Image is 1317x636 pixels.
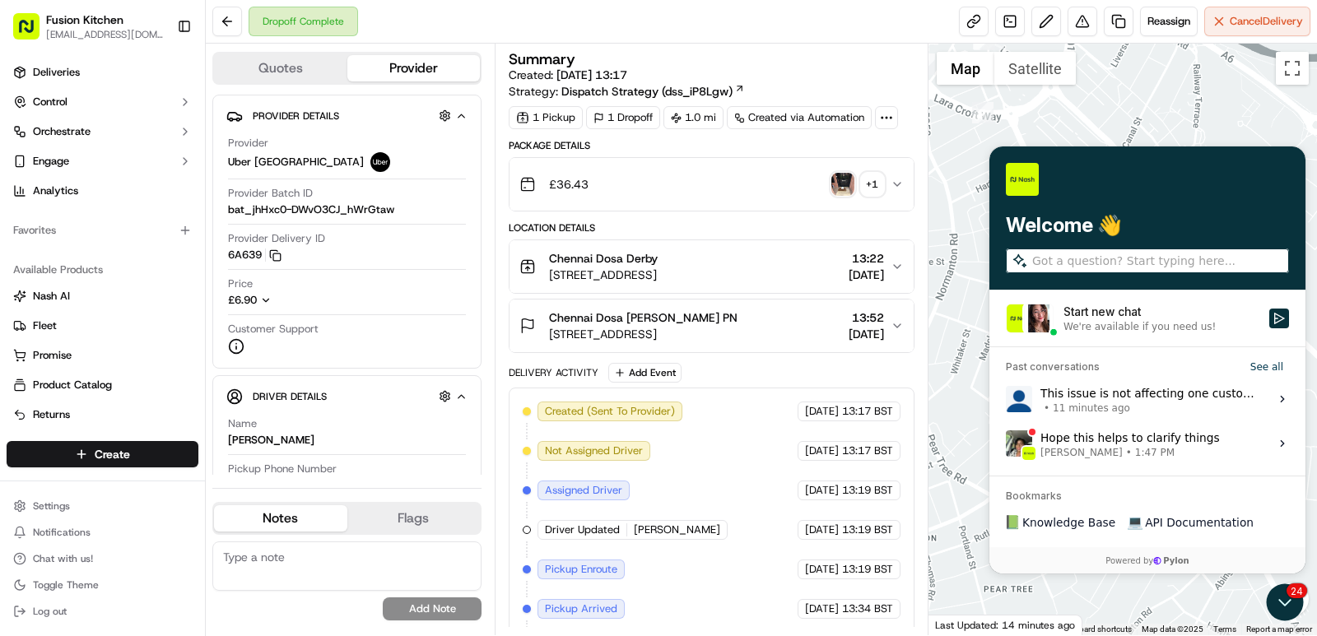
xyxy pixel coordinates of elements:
span: Name [228,416,257,431]
span: Provider Batch ID [228,186,313,201]
button: CancelDelivery [1204,7,1310,36]
button: Log out [7,600,198,623]
div: Location Details [509,221,914,234]
iframe: Customer support window [989,146,1305,573]
span: Chat with us! [33,552,93,565]
span: Fleet [33,318,57,333]
span: 13:19 BST [842,522,893,537]
button: Add Event [608,363,682,383]
a: Promise [13,348,192,363]
a: Fleet [13,318,192,333]
button: Chennai Dosa [PERSON_NAME] PN[STREET_ADDRESS]13:52[DATE] [510,299,914,352]
a: Terms (opens in new tab) [1213,624,1236,634]
span: Promise [33,348,72,363]
button: Notes [214,505,347,532]
span: [DATE] [805,404,839,419]
span: Created: [509,67,627,83]
button: Create [7,441,198,467]
span: [DATE] [805,483,839,498]
span: Chennai Dosa Derby [549,250,658,267]
span: [EMAIL_ADDRESS][DOMAIN_NAME] [46,28,164,41]
span: Uber [GEOGRAPHIC_DATA] [228,155,364,169]
div: 2 [974,29,995,50]
span: Cancel Delivery [1230,14,1303,29]
button: Returns [7,402,198,428]
a: Product Catalog [13,378,192,392]
button: Reassign [1140,7,1198,36]
span: Provider [228,136,268,151]
button: Promise [7,342,198,369]
button: 6A639 [228,248,282,262]
span: [DATE] [805,562,839,577]
h3: Summary [509,52,575,67]
span: Price [228,276,253,291]
span: Dispatch Strategy (dss_iP8Lgw) [561,83,733,100]
span: 13:22 [849,250,884,267]
button: Fleet [7,313,198,339]
div: Delivery Activity [509,366,598,379]
span: Driver Updated [545,522,620,537]
span: Provider Delivery ID [228,231,325,246]
span: Provider Details [253,109,339,123]
a: Report a map error [1246,624,1312,634]
span: bat_jhHxc0-DWvO3CJ_hWrGtaw [228,202,394,217]
button: £6.90 [228,293,373,308]
button: Control [7,89,198,115]
img: Google [933,614,987,635]
button: Nash AI [7,283,198,309]
a: Open this area in Google Maps (opens a new window) [933,614,987,635]
span: 13:34 BST [842,601,893,616]
span: Product Catalog [33,378,112,392]
div: 3 [973,28,994,49]
span: Assigned Driver [545,483,622,498]
span: Map data ©2025 [1142,624,1203,634]
div: [PERSON_NAME] [228,433,314,448]
div: 1 Pickup [509,106,583,129]
button: Orchestrate [7,118,198,145]
span: 13:19 BST [842,562,893,577]
iframe: Open customer support [1264,582,1309,626]
span: 13:17 BST [842,443,893,458]
button: photo_proof_of_delivery image+1 [831,173,884,196]
span: Returns [33,407,70,422]
div: Last Updated: 14 minutes ago [928,615,1082,635]
button: Chat with us! [7,547,198,570]
span: Driver Details [253,390,327,403]
span: [DATE] [849,326,884,342]
a: Created via Automation [727,106,872,129]
a: Returns [13,407,192,422]
span: [DATE] [805,601,839,616]
div: 1 Dropoff [586,106,660,129]
span: Settings [33,499,70,513]
div: + 1 [861,173,884,196]
span: [STREET_ADDRESS] [549,267,658,283]
span: Reassign [1147,14,1190,29]
div: 6 [914,53,935,75]
a: Dispatch Strategy (dss_iP8Lgw) [561,83,745,100]
span: [DATE] [805,522,839,537]
span: [DATE] 13:17 [556,67,627,82]
span: Control [33,95,67,109]
span: Notifications [33,526,91,539]
button: Toggle fullscreen view [1276,52,1309,85]
span: Chennai Dosa [PERSON_NAME] PN [549,309,738,326]
span: Log out [33,605,67,618]
span: Customer Support [228,322,319,337]
span: Toggle Theme [33,578,99,592]
span: Deliveries [33,65,80,80]
span: Created (Sent To Provider) [545,404,675,419]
